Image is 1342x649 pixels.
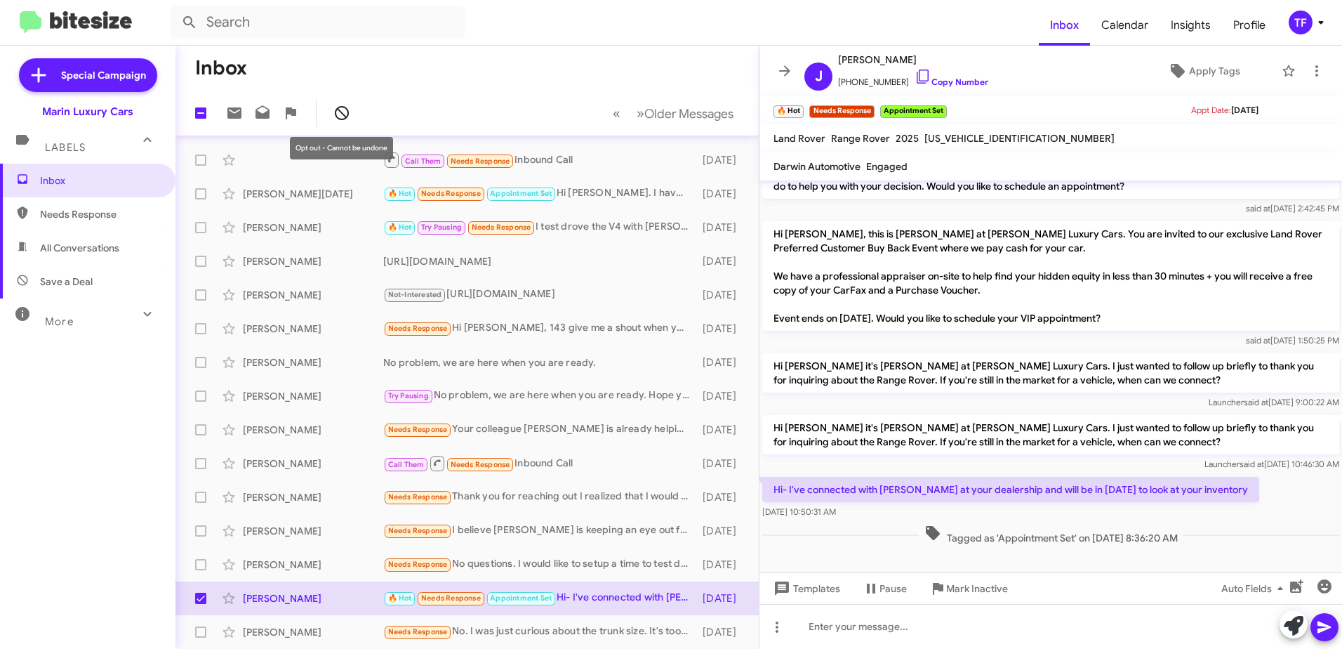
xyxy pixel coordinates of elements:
button: TF [1277,11,1327,34]
a: Profile [1222,5,1277,46]
div: [DATE] [696,625,748,639]
span: Mark Inactive [946,576,1008,601]
div: [PERSON_NAME] [243,322,383,336]
small: Needs Response [809,105,874,118]
div: No problem, we are here when you are ready. [383,355,696,369]
a: Insights [1160,5,1222,46]
div: [PERSON_NAME] [243,524,383,538]
button: Apply Tags [1132,58,1275,84]
span: » [637,105,644,122]
span: Needs Response [451,460,510,469]
span: Special Campaign [61,68,146,82]
span: Apply Tags [1189,58,1240,84]
span: Needs Response [388,324,448,333]
div: Inbound Call [383,151,696,169]
span: Appointment Set [490,594,552,603]
a: Inbox [1039,5,1090,46]
span: [PERSON_NAME] [838,51,988,68]
button: Next [628,99,742,128]
div: I test drove the V4 with [PERSON_NAME] the other day. Will circle back with him in late November,... [383,219,696,235]
button: Auto Fields [1210,576,1300,601]
button: Mark Inactive [918,576,1019,601]
div: Hi- I've connected with [PERSON_NAME] at your dealership and will be in [DATE] to look at your in... [383,590,696,606]
p: Hi [PERSON_NAME], this is [PERSON_NAME] at [PERSON_NAME] Luxury Cars. You are invited to our excl... [762,221,1339,331]
small: 🔥 Hot [773,105,804,118]
div: No. I was just curious about the trunk size. It's too small for us. [383,624,696,640]
span: [PHONE_NUMBER] [838,68,988,89]
span: Tagged as 'Appointment Set' on [DATE] 8:36:20 AM [919,525,1183,545]
div: [URL][DOMAIN_NAME] [383,287,696,303]
input: Search [170,6,465,39]
p: Hi- I've connected with [PERSON_NAME] at your dealership and will be in [DATE] to look at your in... [762,477,1259,502]
div: [DATE] [696,423,748,437]
span: Templates [771,576,840,601]
span: 🔥 Hot [388,189,412,198]
div: [DATE] [696,221,748,235]
span: Call Them [388,460,425,469]
div: [PERSON_NAME] [243,423,383,437]
span: [US_VEHICLE_IDENTIFICATION_NUMBER] [924,132,1115,145]
span: Try Pausing [421,223,462,232]
span: Needs Response [388,627,448,636]
h1: Inbox [195,57,247,79]
span: Inbox [40,173,159,188]
span: Older Messages [644,106,733,122]
div: Marin Luxury Cars [42,105,133,119]
div: Opt out - Cannot be undone [290,137,393,159]
span: Needs Response [421,189,481,198]
span: Auto Fields [1221,576,1289,601]
div: [DATE] [696,288,748,302]
span: said at [1246,335,1270,346]
span: said at [1240,459,1264,469]
span: Land Rover [773,132,825,145]
div: [DATE] [696,254,748,268]
a: Special Campaign [19,58,157,92]
span: Labels [45,141,86,154]
div: No questions. I would like to setup a time to test drive [383,556,696,572]
span: 2025 [896,132,919,145]
a: Copy Number [915,77,988,87]
span: Engaged [866,160,908,173]
span: Needs Response [472,223,531,232]
span: Appointment Set [490,189,552,198]
span: Needs Response [388,526,448,535]
span: J [815,65,823,88]
div: [PERSON_NAME] [243,389,383,403]
div: [PERSON_NAME] [243,221,383,235]
button: Previous [604,99,629,128]
div: [PERSON_NAME] [243,457,383,471]
div: [PERSON_NAME] [243,490,383,504]
div: [URL][DOMAIN_NAME] [383,254,696,268]
button: Pause [851,576,918,601]
div: [PERSON_NAME][DATE] [243,187,383,201]
div: Your colleague [PERSON_NAME] is already helping me thanks [383,421,696,438]
div: No problem, we are here when you are ready. Hope you have a great weekend! [383,388,696,404]
nav: Page navigation example [605,99,742,128]
span: [DATE] 2:42:45 PM [1246,203,1339,214]
span: Needs Response [451,157,510,166]
div: [DATE] [696,187,748,201]
div: Inbound Call [383,454,696,472]
div: Thank you for reaching out I realized that I would like to have a CPO vehicle [383,489,696,505]
span: said at [1246,203,1270,214]
span: Launcher [DATE] 10:46:30 AM [1204,459,1339,469]
span: « [613,105,620,122]
span: 🔥 Hot [388,223,412,232]
span: Launcher [DATE] 9:00:22 AM [1209,397,1339,407]
span: [DATE] 1:50:25 PM [1246,335,1339,346]
small: Appointment Set [880,105,947,118]
div: [PERSON_NAME] [243,254,383,268]
span: Needs Response [388,492,448,501]
div: [PERSON_NAME] [243,558,383,572]
div: Hi [PERSON_NAME], 143 give me a shout when you get a chance [383,320,696,336]
span: Pause [879,576,907,601]
span: Needs Response [388,425,448,434]
div: [DATE] [696,389,748,403]
span: More [45,315,74,328]
span: Not-Interested [388,290,442,299]
button: Templates [759,576,851,601]
div: [DATE] [696,558,748,572]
